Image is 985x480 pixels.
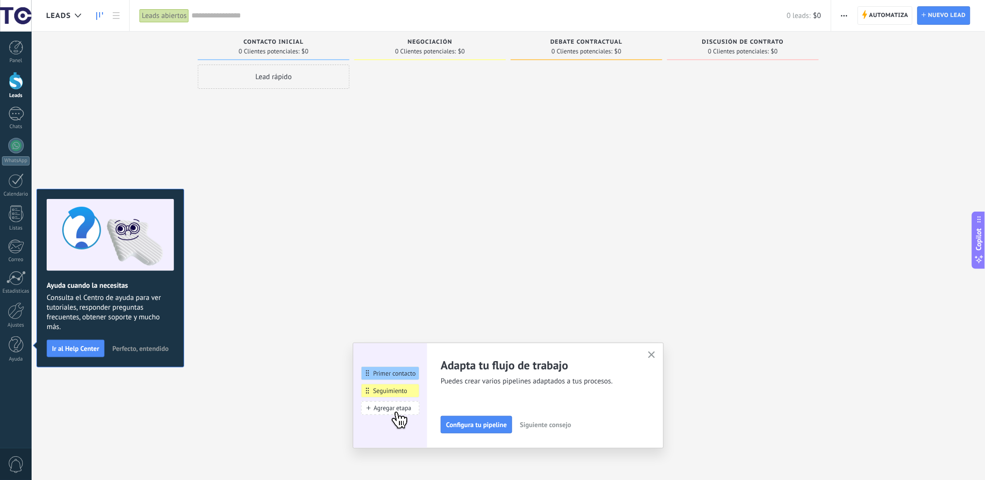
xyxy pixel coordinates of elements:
div: Calendario [2,191,30,198]
span: 0 Clientes potenciales: [552,49,612,54]
div: Chats [2,124,30,130]
div: Leads abiertos [139,9,189,23]
span: 0 Clientes potenciales: [239,49,299,54]
span: $0 [458,49,465,54]
button: Más [837,6,851,25]
span: Puedes crear varios pipelines adaptados a tus procesos. [441,377,636,386]
span: Siguiente consejo [520,421,571,428]
div: Lead rápido [198,65,349,89]
div: Ayuda [2,356,30,363]
div: Correo [2,257,30,263]
span: Consulta el Centro de ayuda para ver tutoriales, responder preguntas frecuentes, obtener soporte ... [47,293,174,332]
div: Debate contractual [516,39,657,47]
div: WhatsApp [2,156,30,166]
div: Listas [2,225,30,232]
span: 0 Clientes potenciales: [708,49,769,54]
span: Perfecto, entendido [112,345,169,352]
span: $0 [302,49,309,54]
span: Contacto inicial [243,39,304,46]
button: Perfecto, entendido [108,341,173,356]
span: Automatiza [869,7,909,24]
h2: Adapta tu flujo de trabajo [441,358,636,373]
h2: Ayuda cuando la necesitas [47,281,174,290]
span: 0 Clientes potenciales: [395,49,456,54]
button: Ir al Help Center [47,340,104,357]
div: Ajustes [2,322,30,329]
div: Discusión de contrato [672,39,814,47]
span: Nuevo lead [928,7,966,24]
a: Leads [91,6,108,25]
div: Estadísticas [2,288,30,295]
span: Ir al Help Center [52,345,99,352]
span: $0 [615,49,622,54]
span: Copilot [974,228,984,250]
span: Negociación [408,39,452,46]
span: 0 leads: [787,11,811,20]
span: $0 [771,49,778,54]
span: Discusión de contrato [702,39,784,46]
div: Contacto inicial [203,39,345,47]
div: Negociación [359,39,501,47]
button: Configura tu pipeline [441,416,512,433]
span: Debate contractual [551,39,622,46]
div: Panel [2,58,30,64]
a: Automatiza [858,6,913,25]
a: Lista [108,6,124,25]
button: Siguiente consejo [516,417,575,432]
a: Nuevo lead [917,6,970,25]
div: Leads [2,93,30,99]
span: $0 [813,11,821,20]
span: Configura tu pipeline [446,421,507,428]
span: Leads [46,11,71,20]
